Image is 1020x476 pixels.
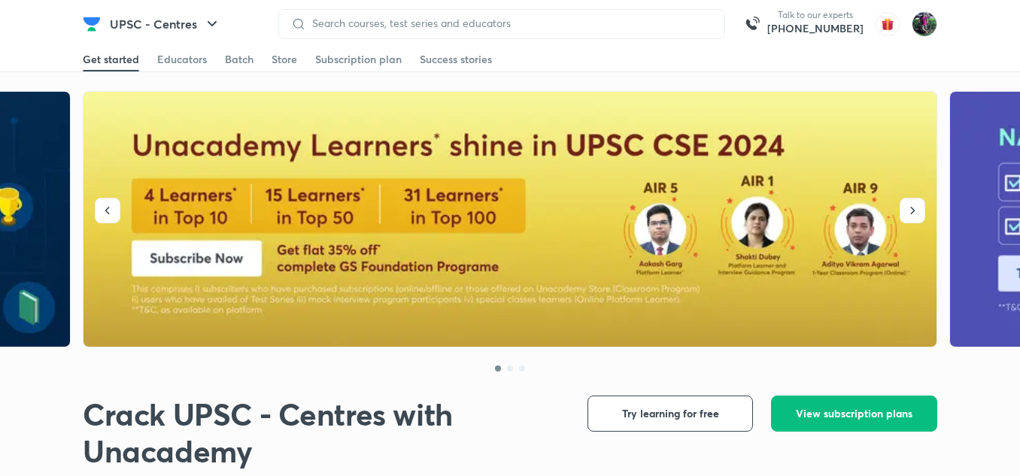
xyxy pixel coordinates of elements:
[587,396,753,432] button: Try learning for free
[420,52,492,67] div: Success stories
[83,396,563,469] h1: Crack UPSC - Centres with Unacademy
[225,52,253,67] div: Batch
[315,47,402,71] a: Subscription plan
[83,15,101,33] img: Company Logo
[767,9,864,21] p: Talk to our experts
[272,47,297,71] a: Store
[771,396,937,432] button: View subscription plans
[225,47,253,71] a: Batch
[306,17,712,29] input: Search courses, test series and educators
[315,52,402,67] div: Subscription plan
[420,47,492,71] a: Success stories
[101,9,230,39] button: UPSC - Centres
[272,52,297,67] div: Store
[157,47,207,71] a: Educators
[796,406,912,421] span: View subscription plans
[912,11,937,37] img: Ravishekhar Kumar
[622,406,719,421] span: Try learning for free
[737,9,767,39] img: call-us
[83,47,139,71] a: Get started
[876,12,900,36] img: avatar
[83,52,139,67] div: Get started
[767,21,864,36] a: [PHONE_NUMBER]
[157,52,207,67] div: Educators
